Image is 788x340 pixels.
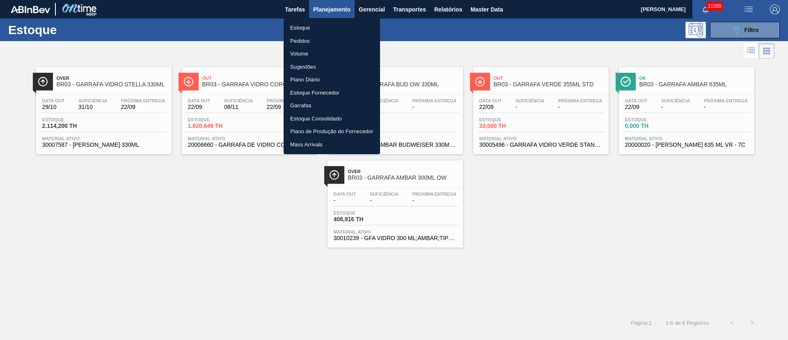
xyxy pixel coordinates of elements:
[284,73,380,86] a: Plano Diário
[284,47,380,60] a: Volume
[284,35,380,48] a: Pedidos
[284,86,380,99] a: Estoque Fornecedor
[284,125,380,138] a: Plano de Produção do Fornecedor
[284,60,380,74] a: Sugestões
[284,99,380,112] a: Garrafas
[284,112,380,125] a: Estoque Consolidado
[284,21,380,35] a: Estoque
[284,138,380,151] a: Mass Arrivals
